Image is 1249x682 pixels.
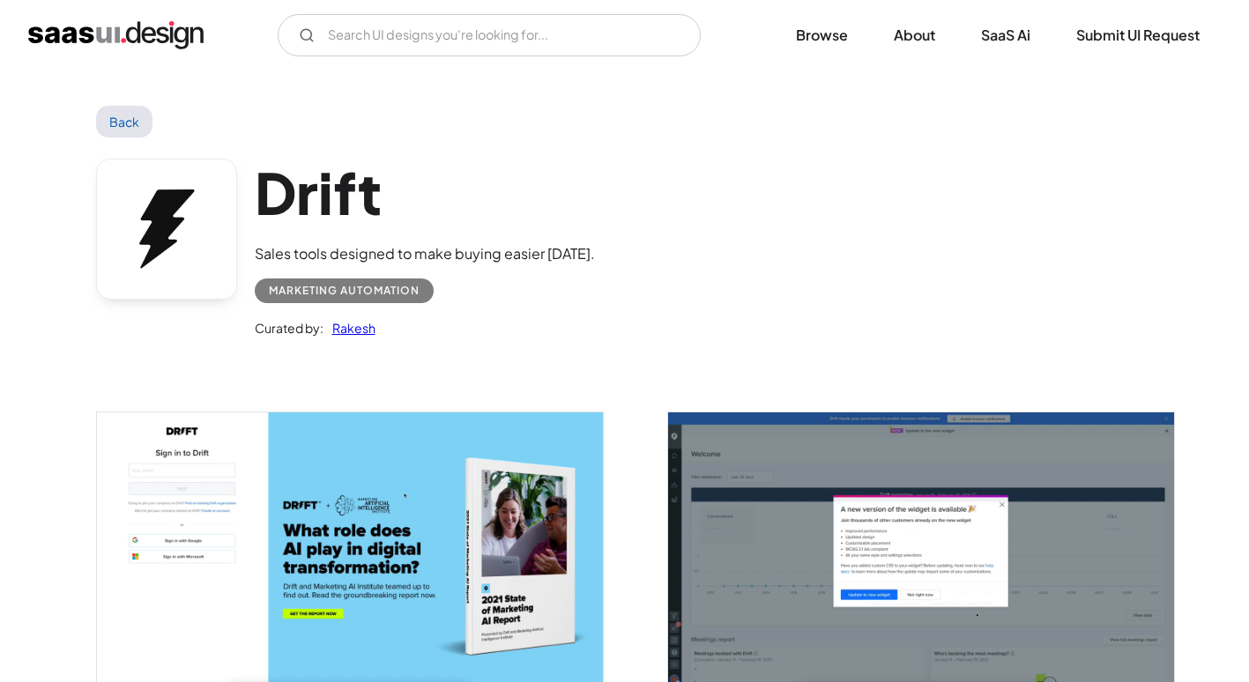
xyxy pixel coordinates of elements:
[255,243,595,264] div: Sales tools designed to make buying easier [DATE].
[1055,16,1221,55] a: Submit UI Request
[255,159,595,226] h1: Drift
[269,280,420,301] div: Marketing Automation
[278,14,701,56] form: Email Form
[775,16,869,55] a: Browse
[28,21,204,49] a: home
[278,14,701,56] input: Search UI designs you're looking for...
[255,317,323,338] div: Curated by:
[96,106,153,137] a: Back
[960,16,1052,55] a: SaaS Ai
[323,317,375,338] a: Rakesh
[873,16,956,55] a: About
